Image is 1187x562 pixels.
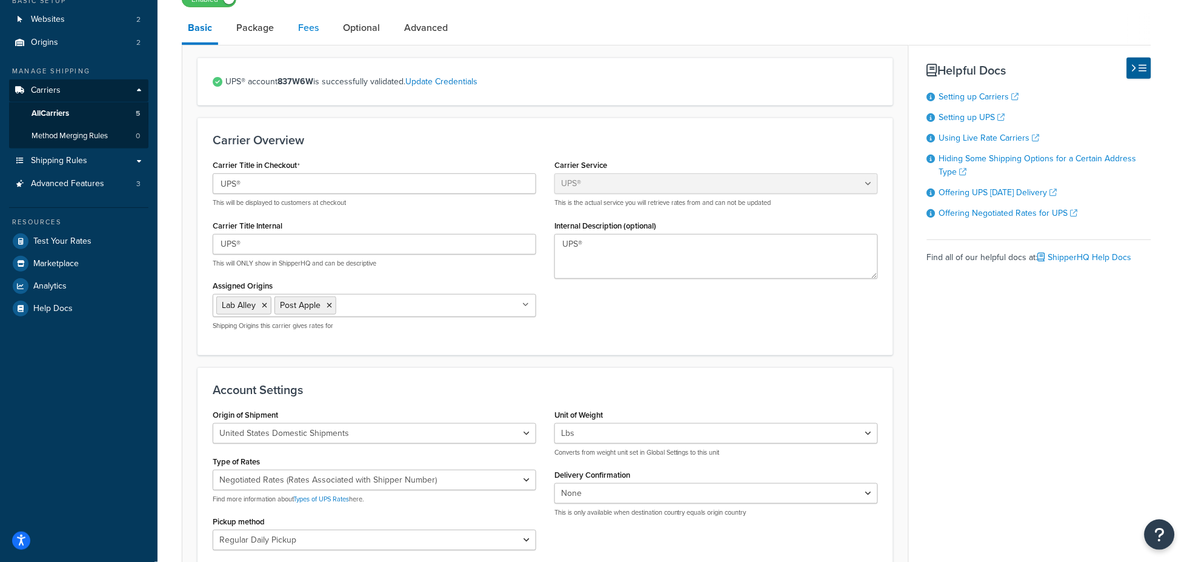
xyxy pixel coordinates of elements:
[554,234,878,279] textarea: UPS®
[213,410,278,420] label: Origin of Shipment
[213,281,273,290] label: Assigned Origins
[9,125,148,147] a: Method Merging Rules0
[213,495,536,504] p: Find more information about here.
[222,299,256,312] span: Lab Alley
[33,236,91,247] span: Test Your Rates
[278,75,313,88] strong: 837W6W
[136,15,141,25] span: 2
[554,508,878,517] p: This is only available when destination country equals origin country
[292,13,325,42] a: Fees
[939,132,1040,144] a: Using Live Rate Carriers
[337,13,386,42] a: Optional
[31,15,65,25] span: Websites
[213,457,260,466] label: Type of Rates
[32,131,108,141] span: Method Merging Rules
[230,13,280,42] a: Package
[31,179,104,189] span: Advanced Features
[554,410,603,420] label: Unit of Weight
[31,85,61,96] span: Carriers
[33,304,73,314] span: Help Docs
[939,207,1078,219] a: Offering Negotiated Rates for UPS
[9,102,148,125] a: AllCarriers5
[939,152,1137,178] a: Hiding Some Shipping Options for a Certain Address Type
[554,470,630,480] label: Delivery Confirmation
[554,448,878,457] p: Converts from weight unit set in Global Settings to this unit
[136,179,141,189] span: 3
[554,221,656,230] label: Internal Description (optional)
[31,156,87,166] span: Shipping Rules
[1127,58,1151,79] button: Hide Help Docs
[31,38,58,48] span: Origins
[9,79,148,149] li: Carriers
[927,239,1151,266] div: Find all of our helpful docs at:
[213,517,265,526] label: Pickup method
[136,38,141,48] span: 2
[182,13,218,45] a: Basic
[213,198,536,207] p: This will be displayed to customers at checkout
[213,161,300,170] label: Carrier Title in Checkout
[554,161,607,170] label: Carrier Service
[939,90,1019,103] a: Setting up Carriers
[939,111,1005,124] a: Setting up UPS
[32,109,69,119] span: All Carriers
[9,298,148,319] a: Help Docs
[9,66,148,76] div: Manage Shipping
[213,321,536,330] p: Shipping Origins this carrier gives rates for
[939,186,1057,199] a: Offering UPS [DATE] Delivery
[9,8,148,31] li: Websites
[554,198,878,207] p: This is the actual service you will retrieve rates from and can not be updated
[1038,251,1132,264] a: ShipperHQ Help Docs
[33,281,67,292] span: Analytics
[9,173,148,195] li: Advanced Features
[213,259,536,268] p: This will ONLY show in ShipperHQ and can be descriptive
[927,64,1151,77] h3: Helpful Docs
[213,133,878,147] h3: Carrier Overview
[136,131,140,141] span: 0
[9,275,148,297] a: Analytics
[33,259,79,269] span: Marketplace
[9,253,148,275] a: Marketplace
[9,79,148,102] a: Carriers
[136,109,140,119] span: 5
[9,230,148,252] a: Test Your Rates
[405,75,477,88] a: Update Credentials
[293,494,349,504] a: Types of UPS Rates
[9,32,148,54] a: Origins2
[9,150,148,172] a: Shipping Rules
[213,221,282,230] label: Carrier Title Internal
[213,383,878,396] h3: Account Settings
[9,173,148,195] a: Advanced Features3
[9,125,148,147] li: Method Merging Rules
[1145,520,1175,550] button: Open Resource Center
[280,299,321,312] span: Post Apple
[9,217,148,227] div: Resources
[9,8,148,31] a: Websites2
[398,13,454,42] a: Advanced
[9,32,148,54] li: Origins
[225,73,878,90] span: UPS® account is successfully validated.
